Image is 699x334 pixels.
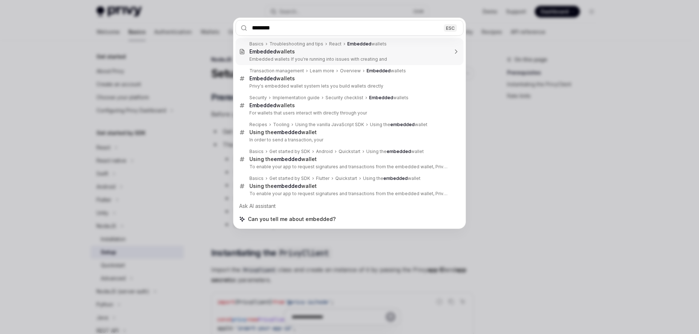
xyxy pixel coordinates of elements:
[274,156,301,162] b: embedded
[310,68,334,74] div: Learn more
[249,48,276,55] b: Embedded
[269,176,310,181] div: Get started by SDK
[335,176,357,181] div: Quickstart
[369,95,408,101] div: wallets
[236,200,463,213] div: Ask AI assistant
[249,110,448,116] p: For wallets that users interact with directly through your
[249,129,317,136] div: Using the wallet
[390,122,415,127] b: embedded
[269,149,310,154] div: Get started by SDK
[370,122,427,128] div: Using the wallet
[249,41,264,47] div: Basics
[249,102,276,108] b: Embedded
[249,75,276,81] b: Embedded
[387,149,411,154] b: embedded
[295,122,364,128] div: Using the vanilla JavaScript SDK
[329,41,341,47] div: React
[367,68,391,73] b: Embedded
[249,176,264,181] div: Basics
[249,83,448,89] p: Privy's embedded wallet system lets you build wallets directly
[273,122,289,128] div: Tooling
[249,122,267,128] div: Recipes
[269,41,323,47] div: Troubleshooting and tips
[316,176,329,181] div: Flutter
[363,176,420,181] div: Using the wallet
[249,68,304,74] div: Transaction management
[249,183,317,189] div: Using the wallet
[316,149,333,154] div: Android
[273,95,320,101] div: Implementation guide
[249,164,448,170] p: To enable your app to request signatures and transactions from the embedded wallet, Privy Ethereum
[249,137,448,143] p: In order to send a transaction, your
[274,129,301,135] b: embedded
[249,56,448,62] p: Embedded wallets If you're running into issues with creating and
[249,156,317,162] div: Using the wallet
[383,176,408,181] b: embedded
[347,41,371,47] b: Embedded
[249,75,295,82] div: wallets
[249,102,295,109] div: wallets
[366,149,424,154] div: Using the wallet
[248,216,336,223] span: Can you tell me about embedded?
[325,95,363,101] div: Security checklist
[339,149,360,154] div: Quickstart
[249,149,264,154] div: Basics
[369,95,393,100] b: Embedded
[249,191,448,197] p: To enable your app to request signatures and transactions from the embedded wallet, Privy Ethereum
[274,183,301,189] b: embedded
[249,95,267,101] div: Security
[249,48,295,55] div: wallets
[347,41,387,47] div: wallets
[444,24,457,32] div: ESC
[340,68,361,74] div: Overview
[367,68,406,74] div: wallets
